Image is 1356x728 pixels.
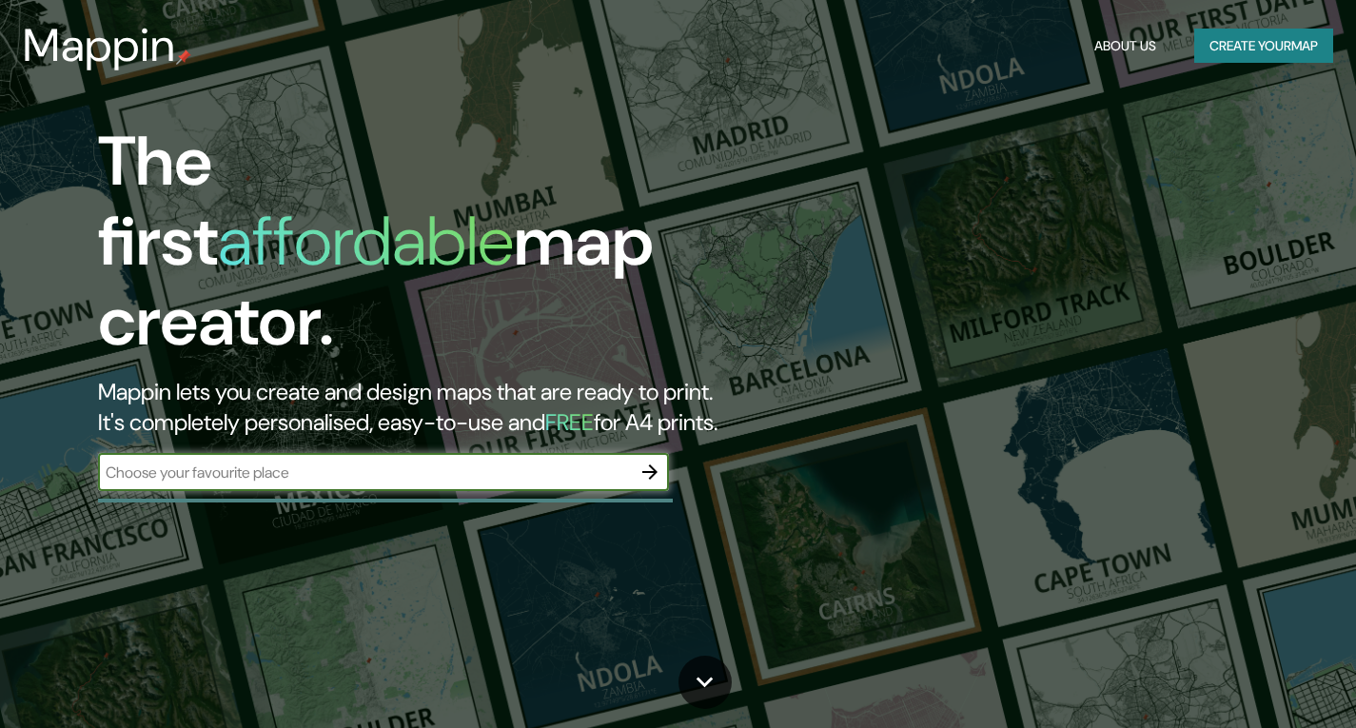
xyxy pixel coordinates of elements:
h1: The first map creator. [98,122,776,377]
button: Create yourmap [1194,29,1333,64]
h5: FREE [545,407,594,437]
h3: Mappin [23,19,176,72]
h2: Mappin lets you create and design maps that are ready to print. It's completely personalised, eas... [98,377,776,438]
input: Choose your favourite place [98,462,631,483]
h1: affordable [218,197,514,285]
img: mappin-pin [176,49,191,65]
button: About Us [1087,29,1164,64]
